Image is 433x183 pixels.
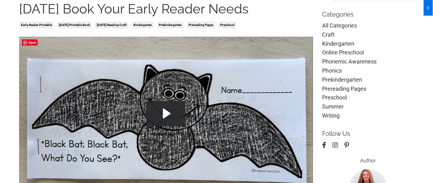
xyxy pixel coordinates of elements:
span: chevron_left [1,4,8,12]
h6: Author [322,158,414,164]
span: Save [22,39,38,46]
a: preschool [218,22,237,28]
a: prereading pages [187,22,215,28]
a: All Categories [322,21,414,30]
a: prekindergarten [157,22,184,28]
a: prereading pages [322,84,414,94]
p: Categories [322,11,414,18]
a: online preschool [322,48,414,57]
a: [DATE] printable book [57,22,92,28]
a: prekindergarten [322,75,414,84]
a: [DATE] reading craft [95,22,128,28]
a: craft [322,30,414,39]
a: preschool [322,93,414,102]
p: Follow Us [322,130,414,137]
a: summer [322,102,414,111]
a: writing [322,111,414,120]
a: kindergarten [322,39,414,48]
button: Play Video: file-uploads/sites/2147505858/video/d2b6784-af1-5a86-58b2-d46a33d7ae41_Black_bat.mp4 [146,101,185,126]
a: phonemic awareness [322,57,414,66]
a: early reader printable [19,22,54,28]
a: kindergarten [132,22,154,28]
a: phonics [322,66,414,75]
